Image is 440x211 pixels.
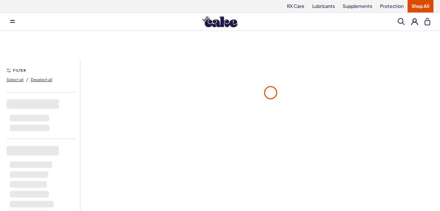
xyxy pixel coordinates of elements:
span: Select all [7,77,24,82]
button: Select all [7,74,24,85]
img: Hello Cake [202,16,238,27]
button: Deselect all [31,74,52,85]
span: Deselect all [31,77,52,82]
span: / [26,77,28,82]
